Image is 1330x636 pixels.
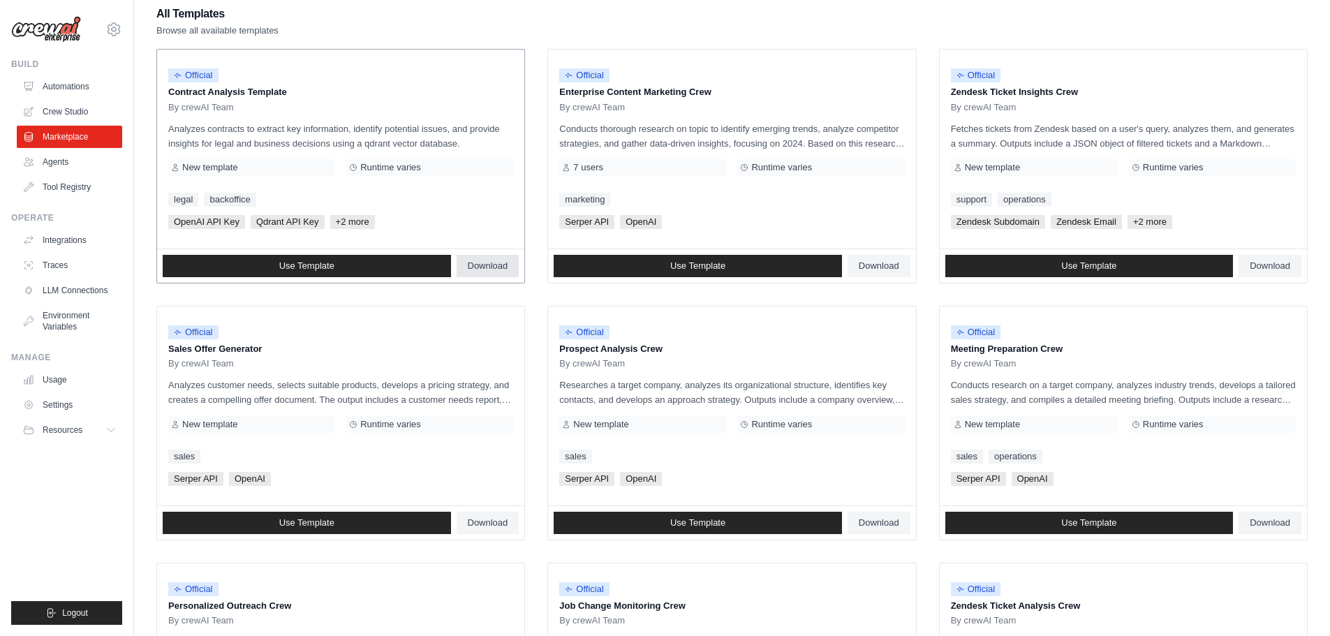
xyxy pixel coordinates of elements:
span: Download [468,517,508,528]
span: Resources [43,424,82,436]
p: Contract Analysis Template [168,85,513,99]
a: sales [559,450,591,464]
p: Browse all available templates [156,24,279,38]
span: By crewAI Team [559,102,625,113]
p: Job Change Monitoring Crew [559,599,904,613]
span: Download [859,517,899,528]
a: Download [1239,255,1301,277]
p: Conducts thorough research on topic to identify emerging trends, analyze competitor strategies, a... [559,121,904,151]
p: Meeting Preparation Crew [951,342,1296,356]
a: Download [457,512,519,534]
a: Integrations [17,229,122,251]
div: Build [11,59,122,70]
span: By crewAI Team [168,102,234,113]
span: OpenAI API Key [168,215,245,229]
a: operations [989,450,1042,464]
span: Runtime varies [1143,162,1204,173]
a: Use Template [163,255,451,277]
span: By crewAI Team [951,102,1017,113]
span: By crewAI Team [559,358,625,369]
span: 7 users [573,162,603,173]
span: Serper API [951,472,1006,486]
p: Analyzes customer needs, selects suitable products, develops a pricing strategy, and creates a co... [168,378,513,407]
a: Tool Registry [17,176,122,198]
span: OpenAI [229,472,271,486]
span: Official [168,582,219,596]
a: Settings [17,394,122,416]
span: Official [559,325,609,339]
a: Use Template [554,512,842,534]
span: Runtime varies [751,419,812,430]
button: Logout [11,601,122,625]
span: Runtime varies [360,419,421,430]
span: Serper API [559,472,614,486]
h2: All Templates [156,4,279,24]
span: New template [965,419,1020,430]
p: Researches a target company, analyzes its organizational structure, identifies key contacts, and ... [559,378,904,407]
a: marketing [559,193,610,207]
p: Analyzes contracts to extract key information, identify potential issues, and provide insights fo... [168,121,513,151]
span: By crewAI Team [168,615,234,626]
span: +2 more [330,215,375,229]
p: Conducts research on a target company, analyzes industry trends, develops a tailored sales strate... [951,378,1296,407]
a: Download [1239,512,1301,534]
span: Use Template [670,260,725,272]
div: Manage [11,352,122,363]
a: Use Template [945,255,1234,277]
p: Zendesk Ticket Insights Crew [951,85,1296,99]
a: Usage [17,369,122,391]
a: LLM Connections [17,279,122,302]
span: Use Template [1061,517,1116,528]
a: Download [848,512,910,534]
span: Download [1250,260,1290,272]
a: Crew Studio [17,101,122,123]
span: New template [182,419,237,430]
span: Official [168,325,219,339]
span: Serper API [559,215,614,229]
span: Zendesk Subdomain [951,215,1045,229]
span: New template [182,162,237,173]
a: legal [168,193,198,207]
a: sales [168,450,200,464]
span: Official [951,325,1001,339]
span: Download [468,260,508,272]
p: Personalized Outreach Crew [168,599,513,613]
span: By crewAI Team [951,615,1017,626]
span: +2 more [1128,215,1172,229]
span: Use Template [279,517,334,528]
span: Use Template [279,260,334,272]
button: Resources [17,419,122,441]
a: operations [998,193,1051,207]
img: Logo [11,16,81,43]
span: Download [859,260,899,272]
a: Use Template [163,512,451,534]
span: Official [951,68,1001,82]
a: Traces [17,254,122,276]
span: Runtime varies [1143,419,1204,430]
a: Download [848,255,910,277]
a: Download [457,255,519,277]
p: Sales Offer Generator [168,342,513,356]
span: New template [965,162,1020,173]
span: OpenAI [1012,472,1054,486]
div: Operate [11,212,122,223]
span: Zendesk Email [1051,215,1122,229]
a: backoffice [204,193,256,207]
span: Qdrant API Key [251,215,325,229]
a: Automations [17,75,122,98]
span: Use Template [670,517,725,528]
p: Enterprise Content Marketing Crew [559,85,904,99]
span: Use Template [1061,260,1116,272]
a: Marketplace [17,126,122,148]
span: Official [951,582,1001,596]
a: sales [951,450,983,464]
span: Logout [62,607,88,619]
a: support [951,193,992,207]
a: Use Template [554,255,842,277]
span: Official [168,68,219,82]
p: Prospect Analysis Crew [559,342,904,356]
span: New template [573,419,628,430]
p: Fetches tickets from Zendesk based on a user's query, analyzes them, and generates a summary. Out... [951,121,1296,151]
span: Serper API [168,472,223,486]
span: Runtime varies [751,162,812,173]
